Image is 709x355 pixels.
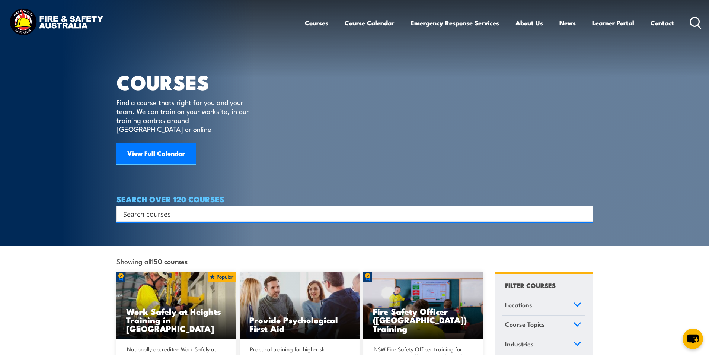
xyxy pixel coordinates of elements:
[363,272,483,339] a: Fire Safety Officer ([GEOGRAPHIC_DATA]) Training
[305,13,328,33] a: Courses
[515,13,543,33] a: About Us
[505,319,545,329] span: Course Topics
[116,143,196,165] a: View Full Calendar
[126,307,227,333] h3: Work Safely at Heights Training in [GEOGRAPHIC_DATA]
[249,316,350,333] h3: Provide Psychological First Aid
[125,209,578,219] form: Search form
[683,329,703,349] button: chat-button
[505,280,556,290] h4: FILTER COURSES
[240,272,360,339] img: Mental Health First Aid Training Course from Fire & Safety Australia
[502,335,585,355] a: Industries
[116,272,236,339] a: Work Safely at Heights Training in [GEOGRAPHIC_DATA]
[123,208,577,219] input: Search input
[651,13,674,33] a: Contact
[151,256,188,266] strong: 150 courses
[116,257,188,265] span: Showing all
[373,307,473,333] h3: Fire Safety Officer ([GEOGRAPHIC_DATA]) Training
[580,209,590,219] button: Search magnifier button
[116,98,252,133] p: Find a course thats right for you and your team. We can train on your worksite, in our training c...
[116,195,593,203] h4: SEARCH OVER 120 COURSES
[505,339,534,349] span: Industries
[502,316,585,335] a: Course Topics
[411,13,499,33] a: Emergency Response Services
[116,73,260,91] h1: COURSES
[592,13,634,33] a: Learner Portal
[345,13,394,33] a: Course Calendar
[502,296,585,316] a: Locations
[505,300,532,310] span: Locations
[363,272,483,339] img: Fire Safety Advisor
[240,272,360,339] a: Provide Psychological First Aid
[116,272,236,339] img: Work Safely at Heights Training (1)
[559,13,576,33] a: News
